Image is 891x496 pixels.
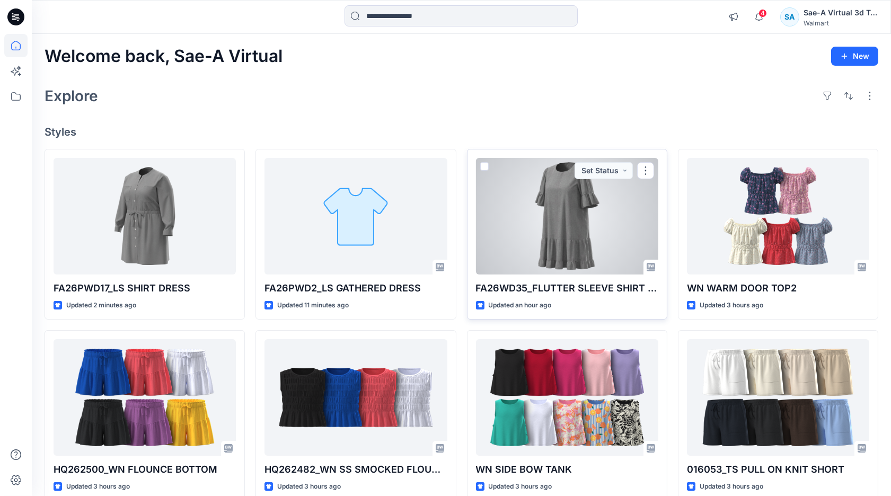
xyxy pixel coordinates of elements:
[831,47,878,66] button: New
[476,462,658,477] p: WN SIDE BOW TANK
[489,300,552,311] p: Updated an hour ago
[54,281,236,296] p: FA26PWD17_LS SHIRT DRESS
[476,339,658,456] a: WN SIDE BOW TANK
[804,6,878,19] div: Sae-A Virtual 3d Team
[45,126,878,138] h4: Styles
[54,462,236,477] p: HQ262500_WN FLOUNCE BOTTOM
[54,158,236,274] a: FA26PWD17_LS SHIRT DRESS
[66,300,136,311] p: Updated 2 minutes ago
[476,281,658,296] p: FA26WD35_FLUTTER SLEEVE SHIRT DRESS
[780,7,799,26] div: SA
[700,481,763,492] p: Updated 3 hours ago
[804,19,878,27] div: Walmart
[277,300,349,311] p: Updated 11 minutes ago
[45,47,283,66] h2: Welcome back, Sae-A Virtual
[264,462,447,477] p: HQ262482_WN SS SMOCKED FLOUNCE TOP
[54,339,236,456] a: HQ262500_WN FLOUNCE BOTTOM
[489,481,552,492] p: Updated 3 hours ago
[66,481,130,492] p: Updated 3 hours ago
[277,481,341,492] p: Updated 3 hours ago
[687,158,869,274] a: WN WARM DOOR TOP2
[700,300,763,311] p: Updated 3 hours ago
[264,281,447,296] p: FA26PWD2_LS GATHERED DRESS
[476,158,658,274] a: FA26WD35_FLUTTER SLEEVE SHIRT DRESS
[45,87,98,104] h2: Explore
[687,339,869,456] a: 016053_TS PULL ON KNIT SHORT
[687,281,869,296] p: WN WARM DOOR TOP2
[687,462,869,477] p: 016053_TS PULL ON KNIT SHORT
[264,339,447,456] a: HQ262482_WN SS SMOCKED FLOUNCE TOP
[264,158,447,274] a: FA26PWD2_LS GATHERED DRESS
[758,9,767,17] span: 4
